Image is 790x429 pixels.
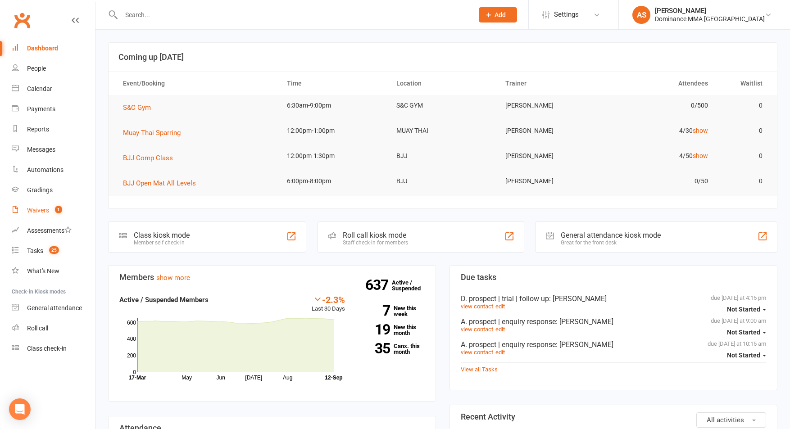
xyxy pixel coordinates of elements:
div: Gradings [27,186,53,194]
th: Time [279,72,388,95]
span: : [PERSON_NAME] [556,340,613,349]
a: Clubworx [11,9,33,32]
strong: 637 [365,278,392,292]
td: MUAY THAI [388,120,498,141]
a: show [693,127,708,134]
td: BJJ [388,145,498,167]
span: Not Started [727,352,760,359]
a: Assessments [12,221,95,241]
button: All activities [696,412,766,428]
a: edit [495,349,505,356]
th: Event/Booking [115,72,279,95]
a: show [693,152,708,159]
th: Waitlist [716,72,771,95]
span: S&C Gym [123,104,151,112]
button: Muay Thai Sparring [123,127,187,138]
button: BJJ Comp Class [123,153,179,163]
a: Class kiosk mode [12,339,95,359]
td: [PERSON_NAME] [497,171,607,192]
div: A. prospect | enquiry response [461,317,766,326]
td: 0/500 [607,95,716,116]
div: Tasks [27,247,43,254]
a: People [12,59,95,79]
div: Member self check-in [134,239,190,246]
span: Not Started [727,306,760,313]
input: Search... [118,9,467,21]
div: Staff check-in for members [343,239,408,246]
span: BJJ Open Mat All Levels [123,179,196,187]
a: View all Tasks [461,366,498,373]
a: Automations [12,160,95,180]
a: Reports [12,119,95,140]
div: People [27,65,46,72]
div: Class kiosk mode [134,231,190,239]
td: 0 [716,120,771,141]
a: Tasks 25 [12,241,95,261]
div: AS [632,6,650,24]
span: Add [495,11,506,18]
a: 7New this week [359,305,425,317]
div: Roll call [27,325,48,332]
a: Gradings [12,180,95,200]
td: 6:30am-9:00pm [279,95,388,116]
span: Muay Thai Sparring [123,129,181,137]
span: 25 [49,246,59,254]
a: Payments [12,99,95,119]
div: D. prospect | trial | follow up [461,294,766,303]
div: A. prospect | enquiry response [461,340,766,349]
th: Location [388,72,498,95]
div: -2.3% [312,294,345,304]
a: 637Active / Suspended [392,273,431,298]
span: BJJ Comp Class [123,154,173,162]
a: 19New this month [359,324,425,336]
div: Waivers [27,207,49,214]
div: Dominance MMA [GEOGRAPHIC_DATA] [655,15,765,23]
h3: Recent Activity [461,412,766,421]
span: : [PERSON_NAME] [549,294,607,303]
th: Trainer [497,72,607,95]
strong: Active / Suspended Members [119,296,209,304]
td: 4/50 [607,145,716,167]
strong: 35 [359,342,390,355]
a: edit [495,303,505,310]
div: Last 30 Days [312,294,345,314]
h3: Due tasks [461,273,766,282]
a: view contact [461,326,493,333]
td: 0 [716,145,771,167]
a: Dashboard [12,38,95,59]
span: Not Started [727,329,760,336]
div: General attendance kiosk mode [561,231,661,239]
a: Roll call [12,318,95,339]
span: : [PERSON_NAME] [556,317,613,326]
button: Not Started [727,347,766,363]
a: show more [156,274,190,282]
div: Messages [27,146,55,153]
h3: Coming up [DATE] [118,53,767,62]
div: Automations [27,166,64,173]
a: Calendar [12,79,95,99]
div: Dashboard [27,45,58,52]
h3: Members [119,273,425,282]
a: edit [495,326,505,333]
div: General attendance [27,304,82,312]
a: view contact [461,303,493,310]
td: 0 [716,171,771,192]
button: S&C Gym [123,102,157,113]
div: Payments [27,105,55,113]
td: BJJ [388,171,498,192]
div: Great for the front desk [561,239,661,246]
a: General attendance kiosk mode [12,298,95,318]
div: Roll call kiosk mode [343,231,408,239]
span: Settings [554,5,579,25]
div: Reports [27,126,49,133]
button: Not Started [727,301,766,317]
strong: 7 [359,304,390,317]
td: 6:00pm-8:00pm [279,171,388,192]
a: view contact [461,349,493,356]
a: Messages [12,140,95,160]
button: BJJ Open Mat All Levels [123,178,202,189]
div: Calendar [27,85,52,92]
td: 0 [716,95,771,116]
a: What's New [12,261,95,281]
button: Add [479,7,517,23]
